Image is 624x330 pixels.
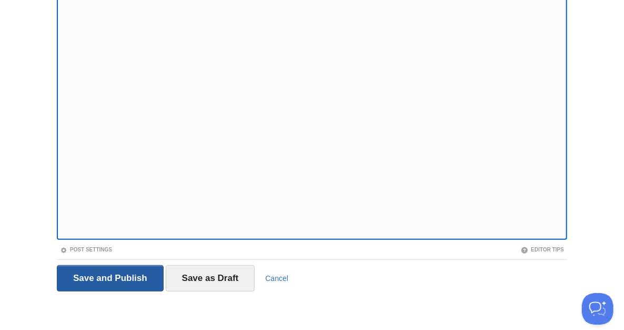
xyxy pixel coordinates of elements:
[60,247,112,253] a: Post Settings
[166,265,255,292] input: Save as Draft
[521,247,564,253] a: Editor Tips
[265,274,288,283] a: Cancel
[582,293,613,325] iframe: Help Scout Beacon - Open
[57,265,164,292] input: Save and Publish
